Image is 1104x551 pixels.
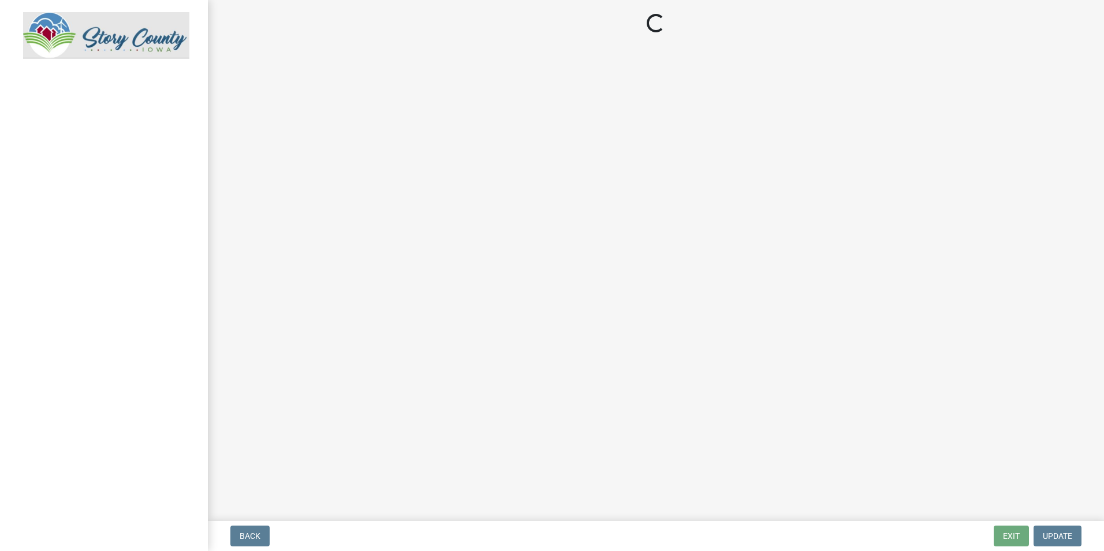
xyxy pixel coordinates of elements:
[230,526,270,546] button: Back
[240,531,260,541] span: Back
[23,12,189,58] img: Story County, Iowa
[1043,531,1072,541] span: Update
[1034,526,1081,546] button: Update
[994,526,1029,546] button: Exit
